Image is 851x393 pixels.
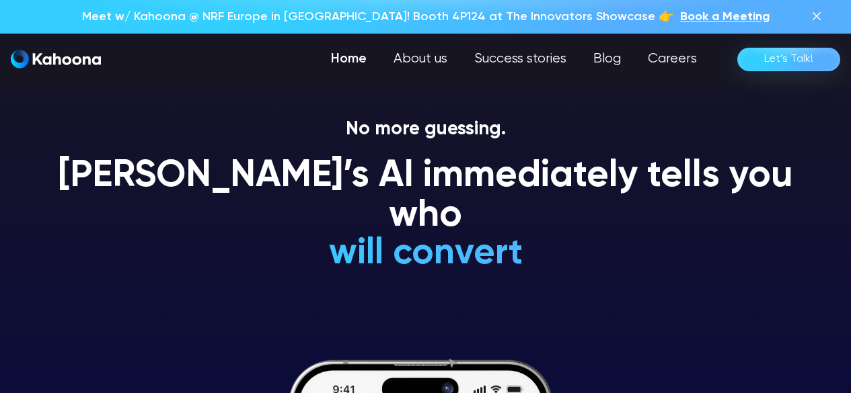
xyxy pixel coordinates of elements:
h1: will convert [227,234,624,273]
div: Let’s Talk! [764,48,813,70]
span: Book a Meeting [680,11,770,23]
p: Meet w/ Kahoona @ NRF Europe in [GEOGRAPHIC_DATA]! Booth 4P124 at The Innovators Showcase 👉 [82,8,673,26]
a: Success stories [461,46,580,73]
a: Blog [580,46,634,73]
p: No more guessing. [42,118,809,141]
a: About us [380,46,461,73]
h1: [PERSON_NAME]’s AI immediately tells you who [42,157,809,236]
a: home [11,50,101,69]
a: Book a Meeting [680,8,770,26]
img: Kahoona logo white [11,50,101,69]
a: Let’s Talk! [737,48,840,71]
a: Home [318,46,380,73]
a: Careers [634,46,710,73]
